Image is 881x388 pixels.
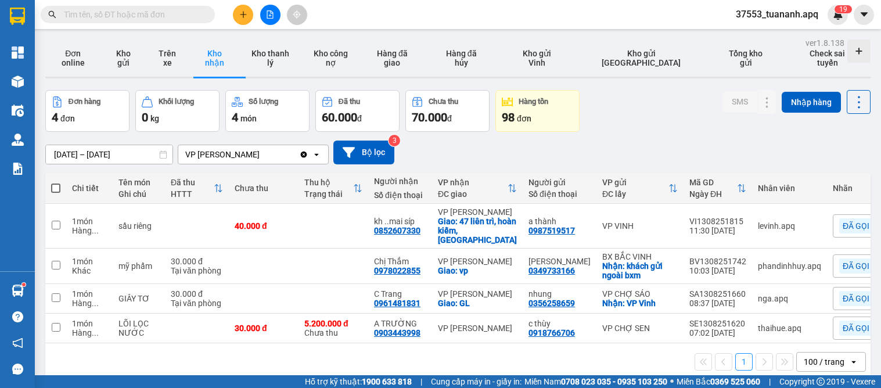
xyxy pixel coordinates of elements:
[293,10,301,19] span: aim
[847,39,871,63] div: Tạo kho hàng mới
[312,150,321,159] svg: open
[235,324,293,333] div: 30.000 đ
[405,90,490,132] button: Chưa thu70.000đ
[441,49,481,67] span: Hàng đã hủy
[189,39,240,77] button: Kho nhận
[735,353,753,371] button: 1
[12,311,23,322] span: question-circle
[596,173,684,204] th: Toggle SortBy
[374,191,426,200] div: Số điện thoại
[12,285,24,297] img: warehouse-icon
[239,10,247,19] span: plus
[92,299,99,308] span: ...
[46,145,172,164] input: Select a date range.
[22,283,26,286] sup: 1
[260,5,281,25] button: file-add
[429,98,458,106] div: Chưa thu
[502,110,515,124] span: 98
[782,92,841,113] button: Nhập hàng
[528,189,591,199] div: Số điện thoại
[72,328,107,337] div: Hàng thông thường
[833,9,843,20] img: icon-new-feature
[602,299,678,308] div: Nhận: VP Vinh
[315,90,400,132] button: Đã thu60.000đ
[843,221,869,231] span: ĐÃ GỌI
[171,299,223,308] div: Tại văn phòng
[118,261,159,271] div: mỹ phẩm
[689,217,746,226] div: VI1308251815
[602,289,678,299] div: VP CHỢ SÁO
[438,299,517,308] div: Giao: GL
[374,177,426,186] div: Người nhận
[171,189,214,199] div: HTTT
[304,319,362,337] div: Chưa thu
[528,266,575,275] div: 0349733166
[854,5,874,25] button: caret-down
[72,319,107,328] div: 1 món
[710,377,760,386] strong: 0369 525 060
[835,5,852,13] sup: 19
[171,266,223,275] div: Tại văn phòng
[374,289,426,299] div: C Trang
[374,257,426,266] div: Chị Thắm
[849,357,858,367] svg: open
[240,114,257,123] span: món
[447,114,452,123] span: đ
[10,8,25,25] img: logo-vxr
[524,375,667,388] span: Miền Nam
[60,114,75,123] span: đơn
[304,319,362,328] div: 5.200.000 đ
[374,319,426,328] div: A TRƯỜNG
[72,257,107,266] div: 1 món
[12,105,24,117] img: warehouse-icon
[69,98,100,106] div: Đơn hàng
[592,49,691,67] span: Kho gửi [GEOGRAPHIC_DATA]
[438,189,508,199] div: ĐC giao
[689,226,746,235] div: 11:30 [DATE]
[495,90,580,132] button: Hàng tồn98đơn
[266,10,274,19] span: file-add
[118,189,159,199] div: Ghi chú
[802,49,853,67] span: Check sai tuyến
[12,46,24,59] img: dashboard-icon
[261,149,262,160] input: Selected VP GIA LÂM.
[859,9,869,20] span: caret-down
[72,184,107,193] div: Chi tiết
[843,261,869,271] span: ĐÃ GỌI
[689,266,746,275] div: 10:03 [DATE]
[528,257,591,266] div: c hoài
[304,178,353,187] div: Thu hộ
[12,163,24,175] img: solution-icon
[45,90,130,132] button: Đơn hàng4đơn
[12,76,24,88] img: warehouse-icon
[185,149,260,160] div: VP [PERSON_NAME]
[101,39,146,77] button: Kho gửi
[528,319,591,328] div: c thùy
[142,110,148,124] span: 0
[602,221,678,231] div: VP VINH
[118,221,159,231] div: sầu riêng
[689,328,746,337] div: 07:02 [DATE]
[843,323,869,333] span: ĐÃ GỌI
[602,252,678,261] div: BX BẮC VINH
[333,141,394,164] button: Bộ lọc
[225,90,310,132] button: Số lượng4món
[758,221,821,231] div: levinh.apq
[171,257,223,266] div: 30.000 đ
[684,173,752,204] th: Toggle SortBy
[150,114,159,123] span: kg
[92,226,99,235] span: ...
[374,217,426,226] div: kh ..mai síp
[45,39,101,77] button: Đơn online
[72,266,107,275] div: Khác
[361,39,423,77] button: Hàng đã giao
[758,324,821,333] div: thaihue.apq
[12,337,23,349] span: notification
[52,110,58,124] span: 4
[118,178,159,187] div: Tên món
[602,178,668,187] div: VP gửi
[689,257,746,266] div: BV1308251742
[438,207,517,217] div: VP [PERSON_NAME]
[357,114,362,123] span: đ
[72,289,107,299] div: 1 món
